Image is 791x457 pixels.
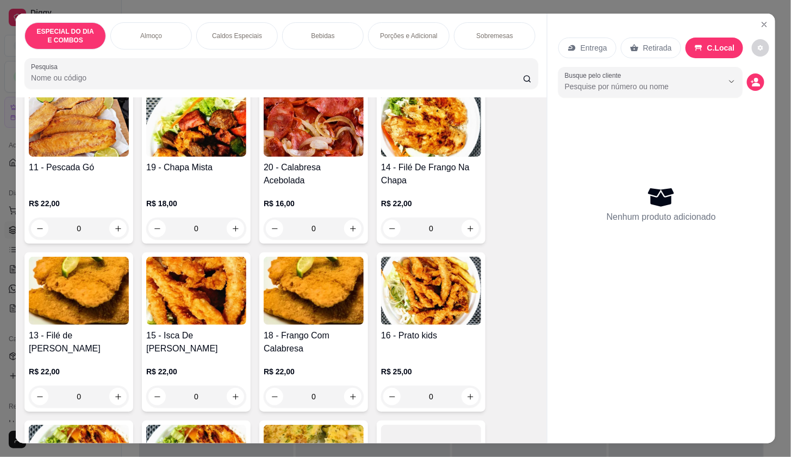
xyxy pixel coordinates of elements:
button: increase-product-quantity [344,220,362,237]
button: Show suggestions [723,73,740,90]
p: Almoço [140,32,162,40]
p: R$ 22,00 [29,366,129,377]
p: R$ 18,00 [146,198,246,209]
img: product-image [264,257,364,325]
h4: 20 - Calabresa Acebolada [264,161,364,187]
button: increase-product-quantity [462,220,479,237]
h4: 11 - Pescada Gó [29,161,129,174]
button: increase-product-quantity [109,388,127,405]
button: increase-product-quantity [344,388,362,405]
button: decrease-product-quantity [383,220,401,237]
button: decrease-product-quantity [752,39,769,57]
p: C.Local [707,42,735,53]
img: product-image [29,257,129,325]
label: Busque pelo cliente [565,71,625,80]
button: decrease-product-quantity [148,388,166,405]
img: product-image [381,257,481,325]
img: product-image [146,257,246,325]
p: Retirada [643,42,672,53]
h4: 14 - Filé De Frango Na Chapa [381,161,481,187]
p: Entrega [581,42,607,53]
button: decrease-product-quantity [31,220,48,237]
h4: 18 - Frango Com Calabresa [264,329,364,355]
input: Busque pelo cliente [565,81,706,92]
img: product-image [29,89,129,157]
label: Pesquisa [31,62,61,71]
p: R$ 22,00 [381,198,481,209]
p: R$ 25,00 [381,366,481,377]
h4: 19 - Chapa Mista [146,161,246,174]
img: product-image [264,89,364,157]
p: Sobremesas [476,32,513,40]
button: decrease-product-quantity [747,73,764,91]
input: Pesquisa [31,72,523,83]
p: R$ 22,00 [264,366,364,377]
h4: 13 - Filé de [PERSON_NAME] [29,329,129,355]
button: decrease-product-quantity [31,388,48,405]
img: product-image [381,89,481,157]
button: increase-product-quantity [227,220,244,237]
button: decrease-product-quantity [148,220,166,237]
p: Bebidas [311,32,334,40]
p: R$ 22,00 [29,198,129,209]
button: increase-product-quantity [109,220,127,237]
p: ESPECIAL DO DIA E COMBOS [34,27,97,45]
button: decrease-product-quantity [266,388,283,405]
h4: 16 - Prato kids [381,329,481,342]
button: increase-product-quantity [462,388,479,405]
p: R$ 22,00 [146,366,246,377]
p: Caldos Especiais [212,32,262,40]
button: decrease-product-quantity [266,220,283,237]
button: decrease-product-quantity [383,388,401,405]
p: Porções e Adicional [380,32,437,40]
p: R$ 16,00 [264,198,364,209]
h4: 15 - Isca De [PERSON_NAME] [146,329,246,355]
p: Nenhum produto adicionado [607,211,716,224]
button: Close [756,16,773,33]
img: product-image [146,89,246,157]
button: increase-product-quantity [227,388,244,405]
